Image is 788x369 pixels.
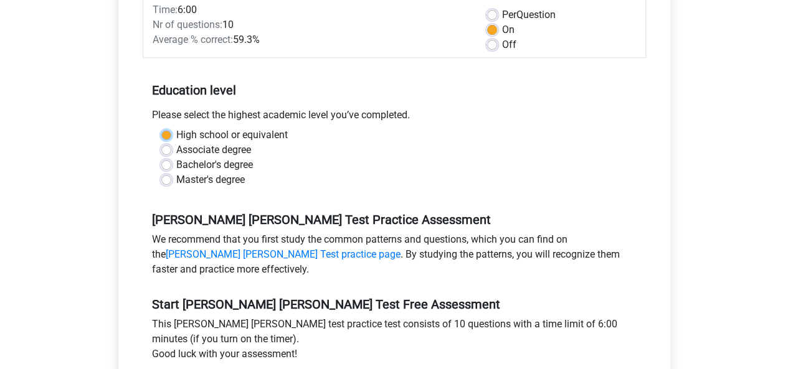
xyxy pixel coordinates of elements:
h5: [PERSON_NAME] [PERSON_NAME] Test Practice Assessment [152,212,637,227]
span: Time: [153,4,178,16]
label: Associate degree [176,142,251,157]
span: Per [502,9,516,21]
div: 59.3% [143,32,478,47]
label: High school or equivalent [176,128,288,142]
h5: Education level [152,78,637,103]
div: Please select the highest academic level you’ve completed. [143,108,646,128]
div: This [PERSON_NAME] [PERSON_NAME] test practice test consists of 10 questions with a time limit of... [143,317,646,367]
span: Nr of questions: [153,19,222,30]
a: [PERSON_NAME] [PERSON_NAME] Test practice page [166,248,401,260]
div: 6:00 [143,2,478,17]
span: Average % correct: [153,34,233,45]
label: Bachelor's degree [176,157,253,172]
label: Master's degree [176,172,245,187]
label: On [502,22,515,37]
label: Question [502,7,556,22]
div: We recommend that you first study the common patterns and questions, which you can find on the . ... [143,232,646,282]
label: Off [502,37,516,52]
div: 10 [143,17,478,32]
h5: Start [PERSON_NAME] [PERSON_NAME] Test Free Assessment [152,297,637,312]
